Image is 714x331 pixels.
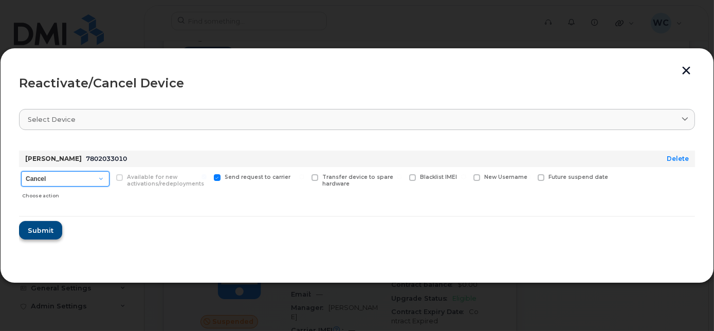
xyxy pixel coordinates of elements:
[299,174,304,179] input: Transfer device to spare hardware
[667,155,689,162] a: Delete
[322,174,393,187] span: Transfer device to spare hardware
[225,174,290,180] span: Send request to carrier
[420,174,457,180] span: Blacklist IMEI
[127,174,204,187] span: Available for new activations/redeployments
[461,174,466,179] input: New Username
[397,174,402,179] input: Blacklist IMEI
[525,174,530,179] input: Future suspend date
[548,174,608,180] span: Future suspend date
[202,174,207,179] input: Send request to carrier
[484,174,527,180] span: New Username
[19,77,695,89] div: Reactivate/Cancel Device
